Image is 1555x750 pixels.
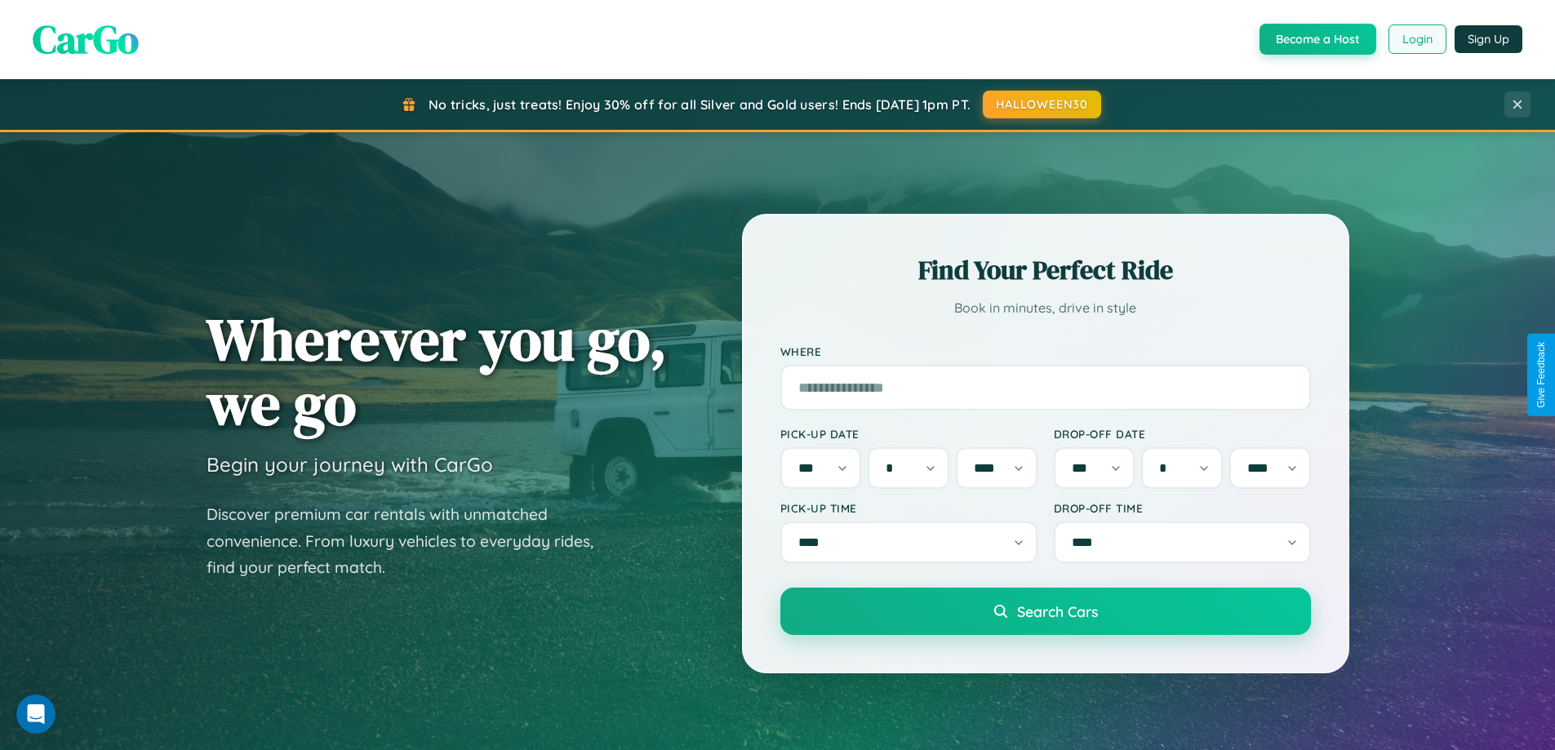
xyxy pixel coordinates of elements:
[429,96,971,113] span: No tricks, just treats! Enjoy 30% off for all Silver and Gold users! Ends [DATE] 1pm PT.
[780,427,1037,441] label: Pick-up Date
[780,344,1311,358] label: Where
[780,501,1037,515] label: Pick-up Time
[780,296,1311,320] p: Book in minutes, drive in style
[207,307,667,436] h1: Wherever you go, we go
[780,252,1311,288] h2: Find Your Perfect Ride
[1054,427,1311,441] label: Drop-off Date
[16,695,56,734] iframe: Intercom live chat
[1455,25,1522,53] button: Sign Up
[33,12,139,66] span: CarGo
[207,452,493,477] h3: Begin your journey with CarGo
[1017,602,1098,620] span: Search Cars
[983,91,1101,118] button: HALLOWEEN30
[207,501,615,581] p: Discover premium car rentals with unmatched convenience. From luxury vehicles to everyday rides, ...
[1388,24,1446,54] button: Login
[1054,501,1311,515] label: Drop-off Time
[1535,342,1547,408] div: Give Feedback
[780,588,1311,635] button: Search Cars
[1260,24,1376,55] button: Become a Host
